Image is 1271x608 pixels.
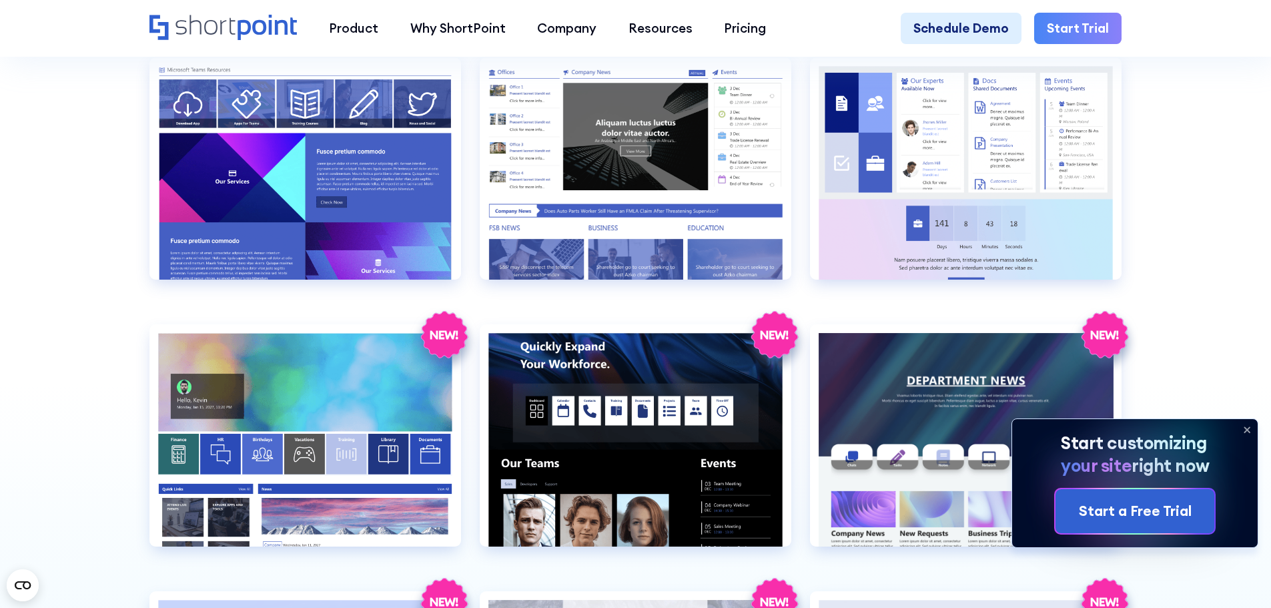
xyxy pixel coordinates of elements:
[1079,501,1192,522] div: Start a Free Trial
[537,19,596,38] div: Company
[410,19,506,38] div: Why ShortPoint
[612,13,709,45] a: Resources
[149,324,461,572] a: HR 4
[480,57,791,305] a: HR 2
[628,19,693,38] div: Resources
[7,569,39,601] button: Open CMP widget
[1055,489,1214,533] a: Start a Free Trial
[329,19,378,38] div: Product
[394,13,522,45] a: Why ShortPoint
[709,13,783,45] a: Pricing
[480,324,791,572] a: HR 5
[149,15,297,42] a: Home
[1034,13,1122,45] a: Start Trial
[810,57,1122,305] a: HR 3
[313,13,394,45] a: Product
[724,19,766,38] div: Pricing
[1204,544,1271,608] iframe: Chat Widget
[521,13,612,45] a: Company
[901,13,1021,45] a: Schedule Demo
[149,57,461,305] a: HR 1
[810,324,1122,572] a: HR 6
